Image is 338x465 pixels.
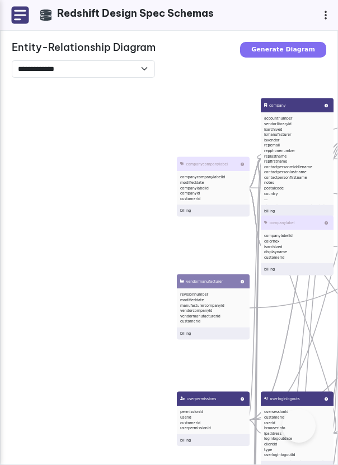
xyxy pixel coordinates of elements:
li: isarchived [264,126,330,132]
span: userpermissions [187,396,236,401]
li: usersessionid [264,409,330,415]
li: vendormanufacturerid [180,313,246,319]
li: ipaddress [264,430,330,436]
li: revisionnumber [180,292,246,297]
div: companycompanylabelcompanycompanylabelidmodifieddatecompanylabelidcompanyidcustomeridbilling [170,150,256,223]
h4: Entity-Relationship Diagram [12,41,326,54]
li: manufacturercompanyid [180,302,246,308]
li: contactpersonmiddlename [264,164,330,169]
li: notes [264,180,330,186]
li: userid [180,415,246,420]
li: customerid [264,254,330,260]
li: isarchived [264,244,330,249]
li: clientid [264,442,330,447]
li: permissionid [180,409,246,415]
li: userpermissionid [180,425,246,431]
li: contactpersonfirstname [264,174,330,180]
li: country [264,191,330,196]
li: vendorcompanyid [180,308,246,314]
button: Generate Diagram [240,42,326,58]
span: vendormanufacturer [186,278,236,284]
li: vendorlibraryid [264,121,330,127]
img: svg+xml,%3c [11,6,29,24]
li: repemail [264,143,330,148]
footer: billing [177,328,250,340]
li: userid [264,420,330,425]
li: customerid [180,420,246,425]
li: customerid [264,415,330,420]
li: modifieddate [180,180,246,186]
div: vendormanufacturerrevisionnumbermodifieddatemanufacturercompanyidvendorcompanyidvendormanufacture... [170,267,256,346]
li: companycompanylabelid [180,174,246,180]
iframe: Toggle Customer Support [282,409,316,443]
li: loginlogoutdate [264,436,330,442]
li: companylabelid [180,185,246,191]
li: repfirstname [264,159,330,164]
li: companyid [180,191,246,196]
span: company [269,102,320,108]
li: replastname [264,153,330,159]
li: accountnumber [264,116,330,121]
footer: billing [177,205,250,217]
footer: billing [261,263,334,276]
li: userloginlogoutid [264,452,330,458]
li: modifieddate [180,297,246,303]
li: contactpersonlastname [264,169,330,175]
li: ismanufacturer [264,132,330,137]
li: customerid [180,319,246,324]
span: companylabel [270,220,320,225]
li: postalcode [264,186,330,191]
li: browserinfo [264,425,330,431]
li: displayname [264,249,330,255]
li: ... [264,196,330,202]
li: type [264,447,330,452]
span: userloginlogouts [270,396,320,401]
footer: billing [177,434,250,446]
li: customerid [180,196,246,201]
li: isvendor [264,137,330,143]
li: companylabelid [264,233,330,239]
li: colorhex [264,239,330,244]
g: Edge from entity-userloginlogouts to entity-company [259,159,336,433]
span: Redshift Design Spec Schemas [57,7,214,20]
img: svg+xml,%3c [319,8,332,22]
div: userpermissionspermissioniduseridcustomeriduserpermissionidbilling [170,385,256,454]
span: companycompanylabel [186,161,236,167]
li: repphonenumber [264,148,330,154]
